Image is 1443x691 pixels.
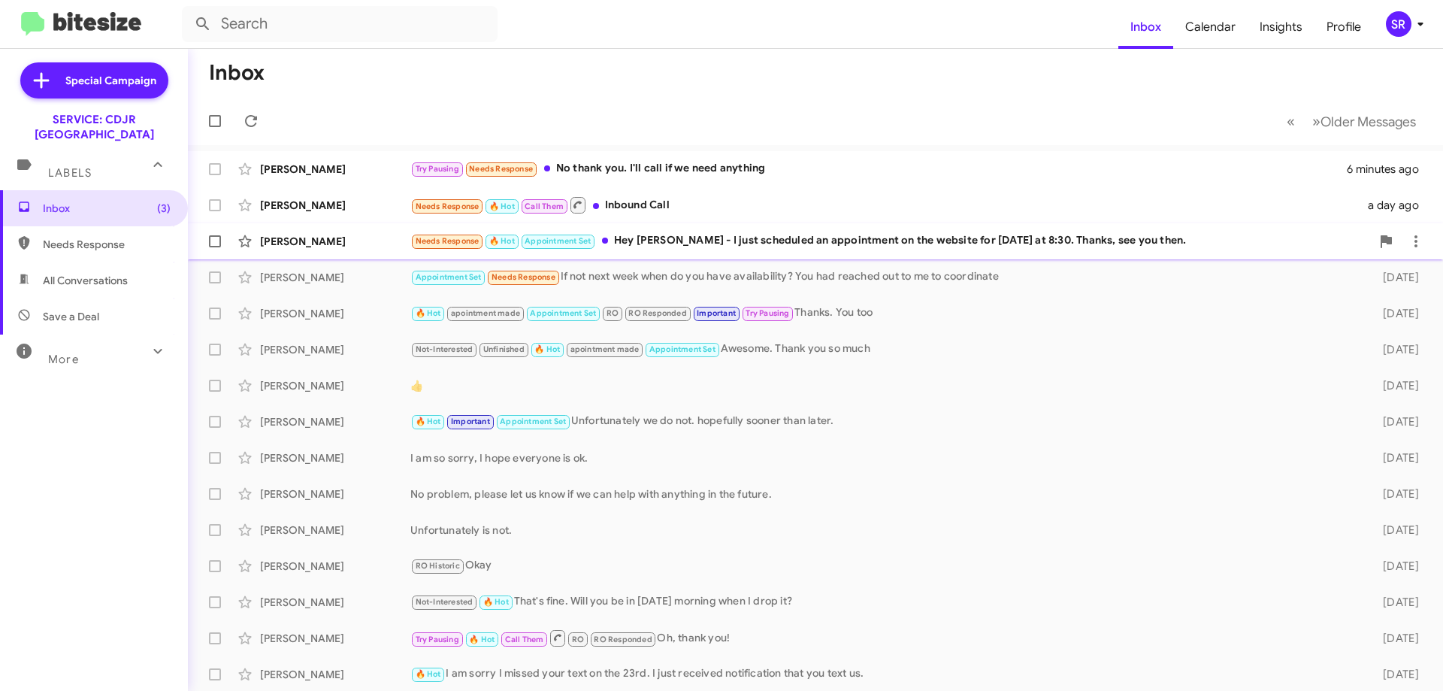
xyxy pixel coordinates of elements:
div: [PERSON_NAME] [260,270,410,285]
span: 🔥 Hot [489,236,515,246]
div: [PERSON_NAME] [260,306,410,321]
span: Older Messages [1320,114,1416,130]
nav: Page navigation example [1278,106,1425,137]
div: [PERSON_NAME] [260,198,410,213]
span: Appointment Set [416,272,482,282]
div: [DATE] [1359,667,1431,682]
div: [PERSON_NAME] [260,414,410,429]
div: SR [1386,11,1411,37]
div: a day ago [1359,198,1431,213]
span: » [1312,112,1320,131]
span: RO Responded [628,308,686,318]
span: 🔥 Hot [416,308,441,318]
div: [DATE] [1359,270,1431,285]
div: Awesome. Thank you so much [410,341,1359,358]
div: No thank you. I'll call if we need anything [410,160,1347,177]
button: Next [1303,106,1425,137]
span: Not-Interested [416,344,473,354]
span: Save a Deal [43,309,99,324]
div: Oh, thank you! [410,629,1359,647]
div: [DATE] [1359,486,1431,502]
span: Call Them [525,202,564,211]
a: Inbox [1118,5,1173,49]
span: RO [607,308,619,318]
div: [PERSON_NAME] [260,523,410,538]
div: I am sorry I missed your text on the 23rd. I just received notification that you text us. [410,665,1359,683]
div: [PERSON_NAME] [260,450,410,465]
span: « [1287,112,1295,131]
div: [PERSON_NAME] [260,559,410,574]
a: Special Campaign [20,62,168,98]
span: Appointment Set [525,236,591,246]
div: [PERSON_NAME] [260,342,410,357]
div: Unfortunately is not. [410,523,1359,538]
button: SR [1373,11,1426,37]
a: Profile [1314,5,1373,49]
div: No problem, please let us know if we can help with anything in the future. [410,486,1359,502]
span: Needs Response [416,202,479,211]
span: 🔥 Hot [416,417,441,426]
span: RO Responded [594,635,652,644]
span: Call Them [505,635,544,644]
span: 🔥 Hot [416,669,441,679]
span: Needs Response [416,236,479,246]
span: Special Campaign [65,73,156,88]
span: 🔥 Hot [534,344,560,354]
span: 🔥 Hot [469,635,495,644]
div: Unfortunately we do not. hopefully sooner than later. [410,413,1359,430]
span: Inbox [43,201,171,216]
div: [PERSON_NAME] [260,667,410,682]
div: [PERSON_NAME] [260,378,410,393]
span: Try Pausing [746,308,789,318]
span: Important [697,308,736,318]
div: [PERSON_NAME] [260,595,410,610]
span: More [48,353,79,366]
div: Hey [PERSON_NAME] - I just scheduled an appointment on the website for [DATE] at 8:30. Thanks, se... [410,232,1371,250]
div: [DATE] [1359,631,1431,646]
span: Appointment Set [649,344,715,354]
span: Not-Interested [416,597,473,607]
span: 🔥 Hot [483,597,509,607]
span: 🔥 Hot [489,202,515,211]
div: [DATE] [1359,306,1431,321]
h1: Inbox [209,61,265,85]
div: I am so sorry, I hope everyone is ok. [410,450,1359,465]
span: RO Historic [416,561,460,571]
span: Try Pausing [416,164,459,174]
div: [DATE] [1359,414,1431,429]
input: Search [182,6,498,42]
div: Thanks. You too [410,305,1359,322]
span: (3) [157,201,171,216]
span: Important [451,417,490,426]
span: Appointment Set [500,417,566,426]
span: apointment made [451,308,520,318]
div: [DATE] [1359,342,1431,357]
span: Needs Response [43,237,171,252]
div: If not next week when do you have availability? You had reached out to me to coordinate [410,268,1359,286]
span: RO [572,635,584,644]
span: apointment made [570,344,640,354]
div: [DATE] [1359,450,1431,465]
span: Needs Response [469,164,533,174]
div: [PERSON_NAME] [260,631,410,646]
div: 6 minutes ago [1347,162,1431,177]
span: All Conversations [43,273,128,288]
a: Insights [1248,5,1314,49]
div: [DATE] [1359,378,1431,393]
span: Appointment Set [530,308,596,318]
span: Needs Response [492,272,555,282]
span: Try Pausing [416,635,459,644]
span: Unfinished [483,344,525,354]
div: [DATE] [1359,559,1431,574]
div: 👍 [410,378,1359,393]
div: Okay [410,557,1359,574]
div: [DATE] [1359,595,1431,610]
button: Previous [1278,106,1304,137]
div: Inbound Call [410,195,1359,214]
span: Labels [48,166,92,180]
span: Calendar [1173,5,1248,49]
div: [PERSON_NAME] [260,486,410,502]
